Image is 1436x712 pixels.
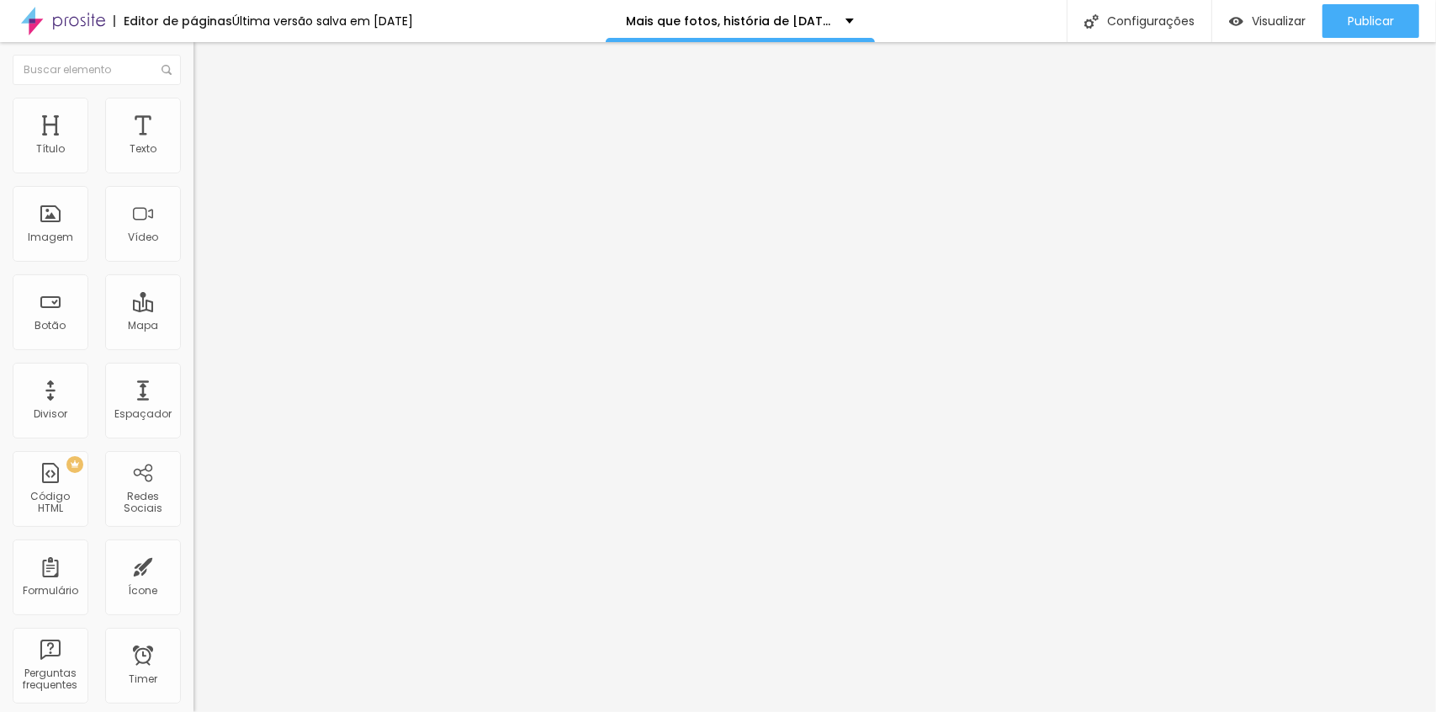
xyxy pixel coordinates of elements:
div: Redes Sociais [109,491,176,515]
span: Publicar [1348,14,1394,28]
div: Editor de páginas [114,15,232,27]
div: Título [36,143,65,155]
button: Visualizar [1212,4,1322,38]
iframe: Editor [193,42,1436,712]
div: Formulário [23,585,78,597]
div: Perguntas frequentes [17,667,83,692]
div: Botão [35,320,66,332]
div: Timer [129,673,157,685]
div: Vídeo [128,231,158,243]
span: Visualizar [1252,14,1306,28]
img: view-1.svg [1229,14,1243,29]
div: Ícone [129,585,158,597]
div: Última versão salva em [DATE] [232,15,413,27]
div: Texto [130,143,156,155]
div: Imagem [28,231,73,243]
div: Divisor [34,408,67,420]
div: Espaçador [114,408,172,420]
div: Mapa [128,320,158,332]
div: Código HTML [17,491,83,515]
img: Icone [162,65,172,75]
button: Publicar [1322,4,1419,38]
input: Buscar elemento [13,55,181,85]
p: Mais que fotos, história de [DATE]! [627,15,833,27]
img: Icone [1084,14,1099,29]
